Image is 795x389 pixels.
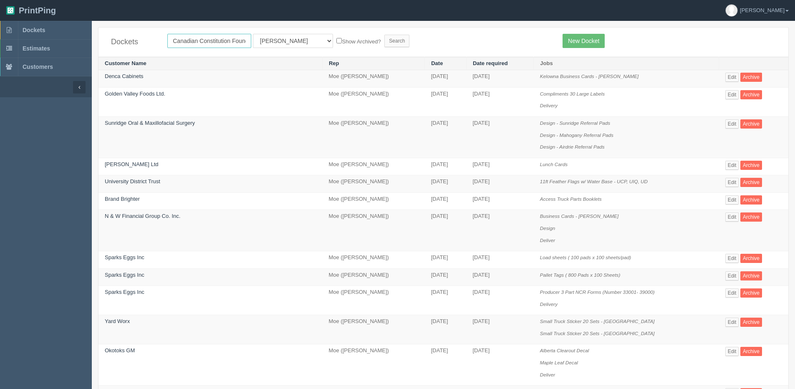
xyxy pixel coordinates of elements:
td: Moe ([PERSON_NAME]) [322,117,424,158]
td: [DATE] [425,158,467,175]
a: Rep [329,60,339,66]
i: Lunch Cards [540,162,568,167]
td: [DATE] [425,315,467,344]
a: Archive [740,195,762,205]
i: Alberta Clearout Decal [540,348,589,353]
i: Deliver [540,372,555,377]
i: Delivery [540,301,558,307]
td: Moe ([PERSON_NAME]) [322,70,424,88]
td: [DATE] [425,268,467,286]
td: [DATE] [466,175,533,193]
i: Business Cards - [PERSON_NAME] [540,213,618,219]
td: [DATE] [466,268,533,286]
a: Golden Valley Foods Ltd. [105,91,165,97]
a: N & W Financial Group Co. Inc. [105,213,180,219]
a: Edit [725,288,739,298]
a: Sparks Eggs Inc [105,272,144,278]
a: Brand Brighter [105,196,140,202]
a: Archive [740,212,762,222]
i: Design - Airdrie Referral Pads [540,144,605,149]
a: Archive [740,73,762,82]
span: Estimates [23,45,50,52]
a: Archive [740,178,762,187]
td: Moe ([PERSON_NAME]) [322,87,424,116]
a: Archive [740,288,762,298]
a: Archive [740,254,762,263]
a: Date required [473,60,508,66]
i: Design [540,225,555,231]
td: [DATE] [425,251,467,269]
a: Denca Cabinets [105,73,144,79]
a: Sparks Eggs Inc [105,289,144,295]
a: Edit [725,318,739,327]
td: [DATE] [425,210,467,251]
td: Moe ([PERSON_NAME]) [322,175,424,193]
i: Access Truck Parts Booklets [540,196,602,202]
input: Show Archived? [336,38,342,43]
td: [DATE] [466,70,533,88]
h4: Dockets [111,38,155,46]
a: Archive [740,347,762,356]
a: Archive [740,318,762,327]
td: [DATE] [466,117,533,158]
i: Delivery [540,103,558,108]
a: Edit [725,347,739,356]
i: Deliver [540,237,555,243]
a: New Docket [563,34,605,48]
td: Moe ([PERSON_NAME]) [322,251,424,269]
td: [DATE] [466,87,533,116]
td: [DATE] [466,192,533,210]
a: Edit [725,271,739,280]
a: University District Trust [105,178,160,184]
td: Moe ([PERSON_NAME]) [322,158,424,175]
i: Design - Mahogany Referral Pads [540,132,613,138]
a: Edit [725,73,739,82]
td: [DATE] [425,192,467,210]
i: Compliments 30 Large Labels [540,91,605,96]
a: Yard Worx [105,318,130,324]
td: [DATE] [466,158,533,175]
td: [DATE] [466,315,533,344]
a: [PERSON_NAME] Ltd [105,161,159,167]
img: avatar_default-7531ab5dedf162e01f1e0bb0964e6a185e93c5c22dfe317fb01d7f8cd2b1632c.jpg [726,5,737,16]
a: Edit [725,90,739,99]
input: Search [384,35,409,47]
td: [DATE] [466,286,533,315]
a: Edit [725,195,739,205]
img: logo-3e63b451c926e2ac314895c53de4908e5d424f24456219fb08d385ab2e579770.png [6,6,15,15]
td: Moe ([PERSON_NAME]) [322,315,424,344]
td: [DATE] [425,286,467,315]
i: 11ft Feather Flags w/ Water Base - UCP, UIQ, UD [540,179,648,184]
i: Producer 3 Part NCR Forms (Number 33001- 39000) [540,289,655,295]
i: Design - Sunridge Referral Pads [540,120,610,126]
a: Archive [740,271,762,280]
label: Show Archived? [336,36,381,46]
a: Sunridge Oral & Maxillofacial Surgery [105,120,195,126]
a: Date [431,60,443,66]
i: Maple Leaf Decal [540,360,578,365]
th: Jobs [534,57,719,70]
input: Customer Name [167,34,251,48]
td: [DATE] [466,344,533,386]
span: Customers [23,63,53,70]
a: Edit [725,178,739,187]
i: Small Truck Sticker 20 Sets - [GEOGRAPHIC_DATA] [540,331,655,336]
a: Edit [725,161,739,170]
td: [DATE] [425,175,467,193]
a: Edit [725,212,739,222]
td: Moe ([PERSON_NAME]) [322,268,424,286]
td: [DATE] [466,251,533,269]
a: Edit [725,254,739,263]
i: Pallet Tags ( 800 Pads x 100 Sheets) [540,272,621,278]
td: Moe ([PERSON_NAME]) [322,192,424,210]
a: Okotoks GM [105,347,135,354]
a: Archive [740,119,762,129]
td: Moe ([PERSON_NAME]) [322,286,424,315]
td: Moe ([PERSON_NAME]) [322,344,424,386]
td: [DATE] [466,210,533,251]
i: Kelowna Business Cards - [PERSON_NAME] [540,73,639,79]
td: [DATE] [425,344,467,386]
td: Moe ([PERSON_NAME]) [322,210,424,251]
td: [DATE] [425,117,467,158]
a: Customer Name [105,60,146,66]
